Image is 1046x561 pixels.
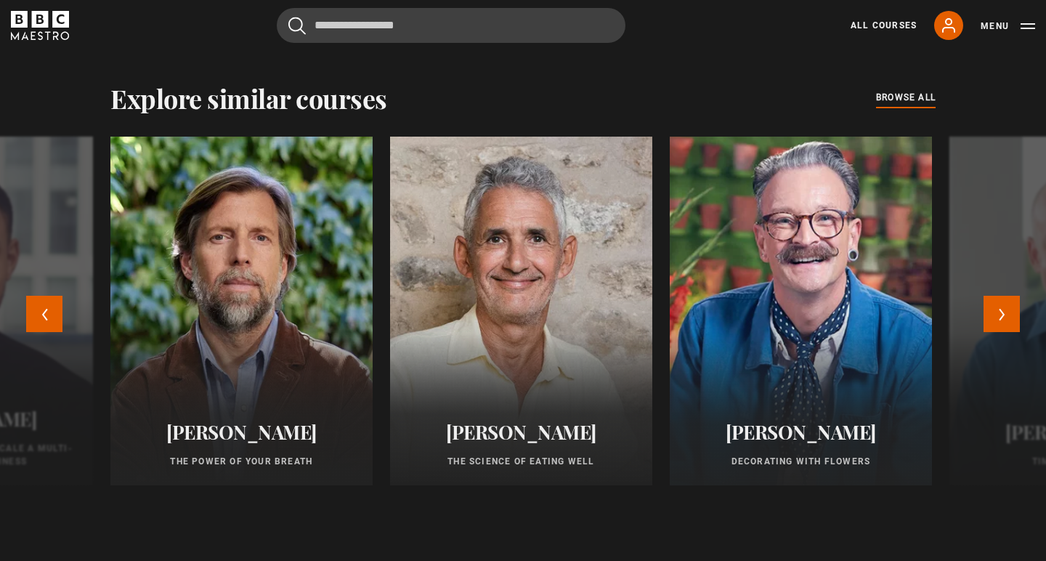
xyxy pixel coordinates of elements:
a: All Courses [851,19,917,32]
button: Submit the search query [288,17,306,35]
h2: [PERSON_NAME] [408,421,635,443]
h2: Explore similar courses [110,83,387,113]
p: The Science of Eating Well [408,455,635,468]
svg: BBC Maestro [11,11,69,40]
p: Decorating With Flowers [687,455,915,468]
button: Toggle navigation [981,19,1035,33]
a: browse all [876,90,936,106]
span: browse all [876,90,936,105]
a: [PERSON_NAME] The Power of Your Breath [110,137,373,485]
h2: [PERSON_NAME] [128,421,355,443]
p: The Power of Your Breath [128,455,355,468]
input: Search [277,8,625,43]
h2: [PERSON_NAME] [687,421,915,443]
a: [PERSON_NAME] Decorating With Flowers [670,137,932,485]
a: [PERSON_NAME] The Science of Eating Well [390,137,652,485]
